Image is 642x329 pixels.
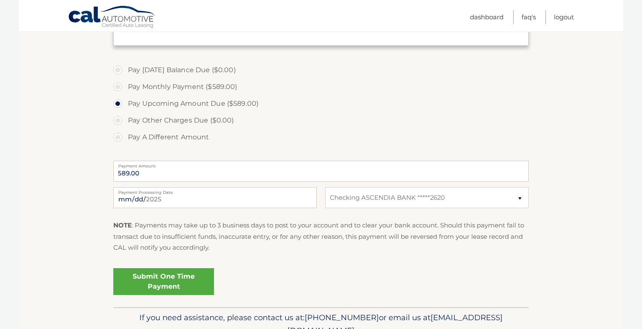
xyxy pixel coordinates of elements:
[113,161,529,182] input: Payment Amount
[113,78,529,95] label: Pay Monthly Payment ($589.00)
[522,10,536,24] a: FAQ's
[305,313,379,322] span: [PHONE_NUMBER]
[113,187,317,194] label: Payment Processing Date
[554,10,574,24] a: Logout
[470,10,504,24] a: Dashboard
[113,112,529,129] label: Pay Other Charges Due ($0.00)
[113,187,317,208] input: Payment Date
[113,62,529,78] label: Pay [DATE] Balance Due ($0.00)
[113,220,529,253] p: : Payments may take up to 3 business days to post to your account and to clear your bank account....
[113,268,214,295] a: Submit One Time Payment
[68,5,156,30] a: Cal Automotive
[113,129,529,146] label: Pay A Different Amount
[113,221,132,229] strong: NOTE
[113,161,529,167] label: Payment Amount
[113,95,529,112] label: Pay Upcoming Amount Due ($589.00)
